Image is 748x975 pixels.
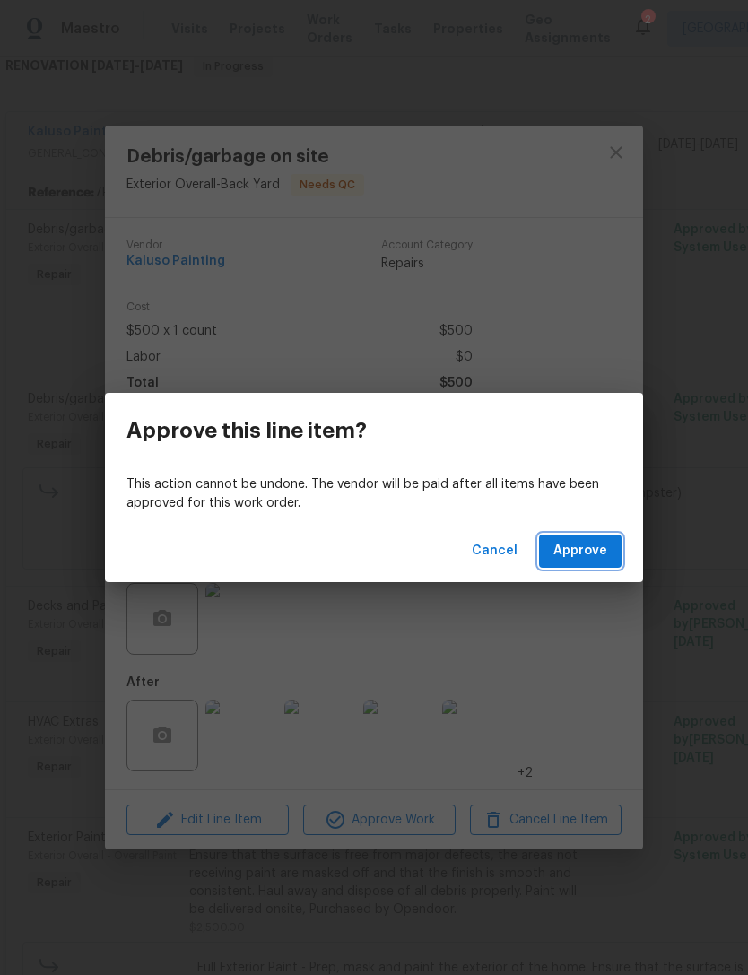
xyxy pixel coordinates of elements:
button: Approve [539,535,622,568]
button: Cancel [465,535,525,568]
span: Approve [553,540,607,562]
h3: Approve this line item? [126,418,367,443]
span: Cancel [472,540,518,562]
p: This action cannot be undone. The vendor will be paid after all items have been approved for this... [126,475,622,513]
